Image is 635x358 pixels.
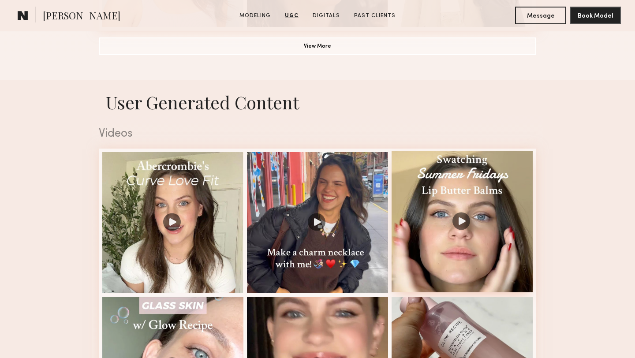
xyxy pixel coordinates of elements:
[515,7,566,24] button: Message
[99,37,536,55] button: View More
[281,12,302,20] a: UGC
[570,7,621,24] button: Book Model
[351,12,399,20] a: Past Clients
[92,90,543,114] h1: User Generated Content
[570,11,621,19] a: Book Model
[99,128,536,140] div: Videos
[236,12,274,20] a: Modeling
[43,9,120,24] span: [PERSON_NAME]
[309,12,344,20] a: Digitals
